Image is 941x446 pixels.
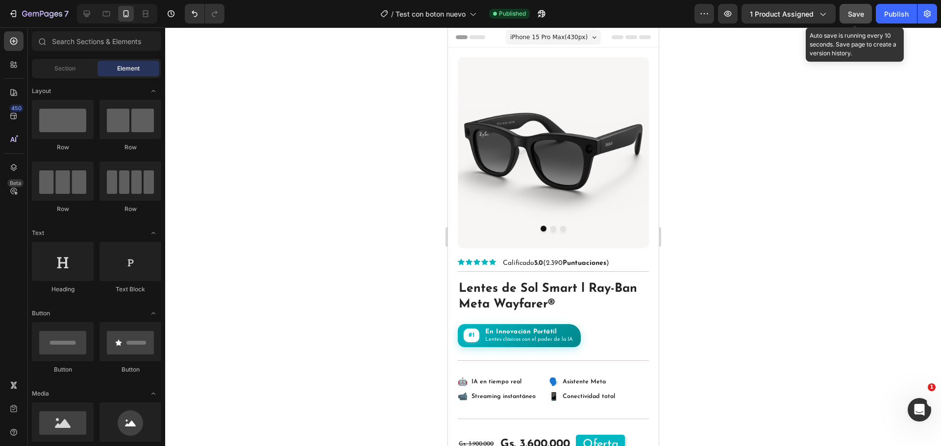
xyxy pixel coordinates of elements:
span: Media [32,389,49,398]
input: Search Sections & Elements [32,31,161,51]
span: Text [32,229,44,237]
div: Row [32,143,94,152]
span: Toggle open [146,225,161,241]
div: Undo/Redo [185,4,224,23]
button: 1 product assigned [742,4,836,23]
div: Heading [32,285,94,294]
span: Toggle open [146,305,161,321]
iframe: Intercom live chat [908,398,931,422]
div: Row [99,143,161,152]
div: Text Block [99,285,161,294]
div: Beta [7,179,24,187]
div: Gs. 3.600.000 [51,409,123,425]
div: Publish [884,9,909,19]
span: Save [848,10,864,18]
span: Section [54,64,75,73]
p: 7 [64,8,69,20]
button: Publish [876,4,917,23]
div: Gs. 3.900.000 [10,412,47,422]
span: Layout [32,87,51,95]
div: Row [99,205,161,213]
span: Published [499,9,526,18]
span: Element [117,64,140,73]
div: Button [32,365,94,374]
span: 1 product assigned [750,9,814,19]
span: Toggle open [146,386,161,401]
span: / [391,9,394,19]
span: Test con boton nuevo [396,9,466,19]
h2: Oferta [128,407,177,427]
span: Button [32,309,50,318]
div: 450 [9,104,24,112]
button: Save [840,4,872,23]
button: 7 [4,4,73,23]
span: Toggle open [146,83,161,99]
iframe: Design area [448,27,659,446]
span: 1 [928,383,936,391]
div: Button [99,365,161,374]
div: Row [32,205,94,213]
